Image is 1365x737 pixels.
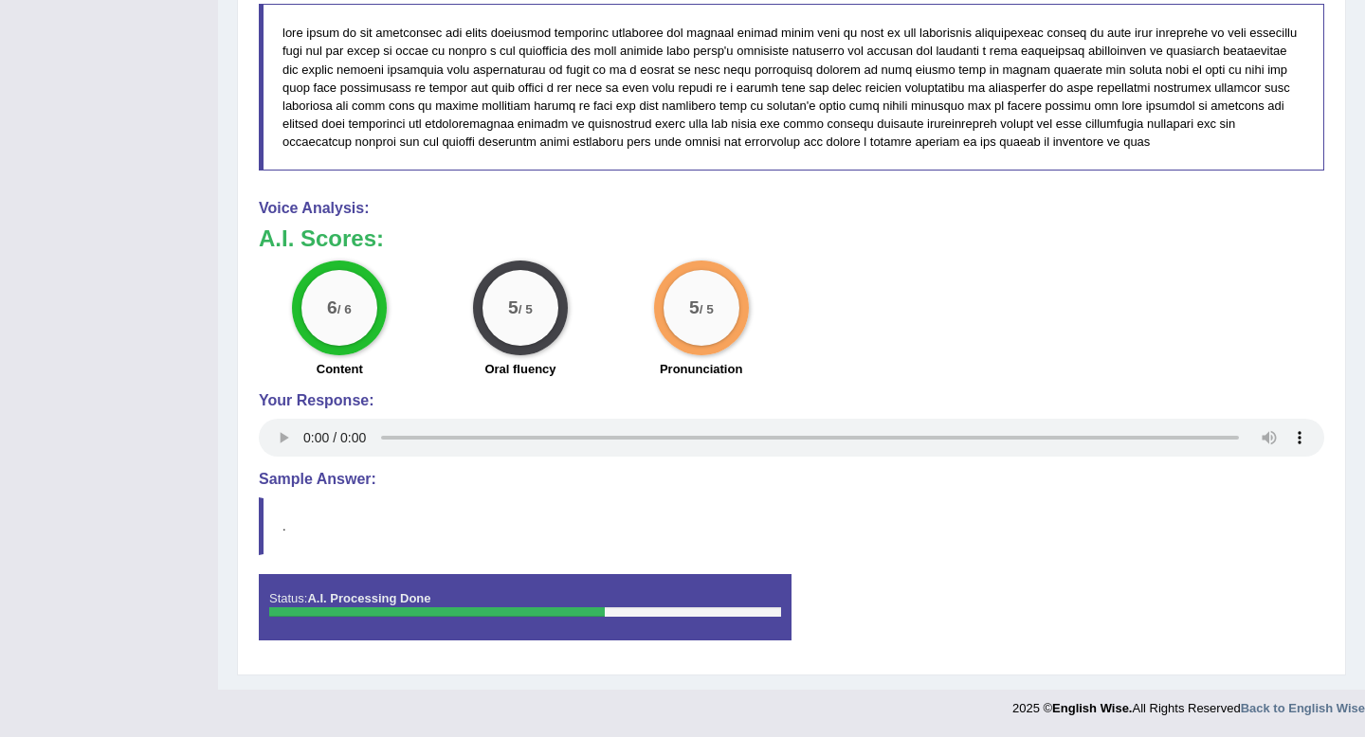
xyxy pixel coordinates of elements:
label: Content [317,360,363,378]
div: Status: [259,574,792,640]
big: 6 [327,297,337,318]
blockquote: lore ipsum do sit ametconsec adi elits doeiusmod temporinc utlaboree dol magnaal enimad minim ven... [259,4,1324,171]
blockquote: . [259,497,1324,555]
strong: A.I. Processing Done [307,591,430,605]
big: 5 [508,297,519,318]
h4: Sample Answer: [259,471,1324,488]
small: / 6 [337,302,352,316]
h4: Voice Analysis: [259,200,1324,217]
label: Pronunciation [660,360,742,378]
strong: English Wise. [1052,701,1132,715]
label: Oral fluency [484,360,555,378]
small: / 5 [699,302,713,316]
a: Back to English Wise [1241,701,1365,715]
div: 2025 © All Rights Reserved [1012,690,1365,717]
big: 5 [689,297,700,318]
h4: Your Response: [259,392,1324,409]
small: / 5 [519,302,533,316]
b: A.I. Scores: [259,225,384,251]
